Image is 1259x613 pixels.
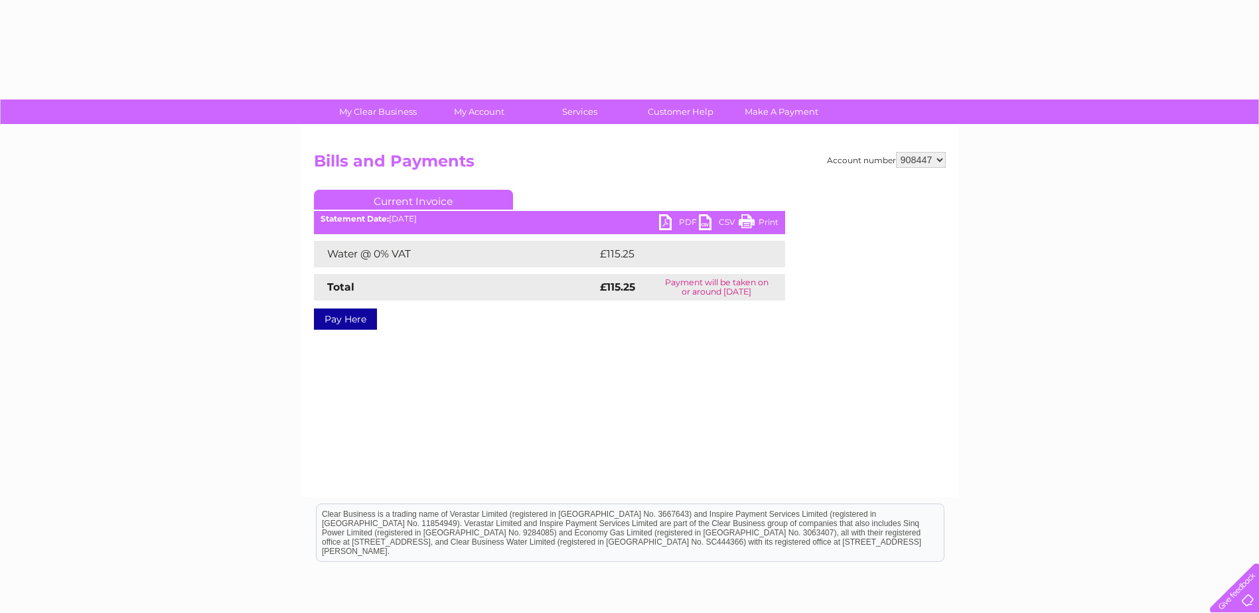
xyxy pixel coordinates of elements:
h2: Bills and Payments [314,152,946,177]
div: [DATE] [314,214,785,224]
a: Print [739,214,778,234]
td: Water @ 0% VAT [314,241,597,267]
a: CSV [699,214,739,234]
a: Customer Help [626,100,735,124]
b: Statement Date: [321,214,389,224]
strong: £115.25 [600,281,635,293]
a: My Clear Business [323,100,433,124]
a: Services [525,100,634,124]
a: Make A Payment [727,100,836,124]
a: My Account [424,100,534,124]
td: Payment will be taken on or around [DATE] [648,274,785,301]
td: £115.25 [597,241,759,267]
div: Account number [827,152,946,168]
a: PDF [659,214,699,234]
a: Pay Here [314,308,377,330]
div: Clear Business is a trading name of Verastar Limited (registered in [GEOGRAPHIC_DATA] No. 3667643... [317,7,944,64]
strong: Total [327,281,354,293]
a: Current Invoice [314,190,513,210]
